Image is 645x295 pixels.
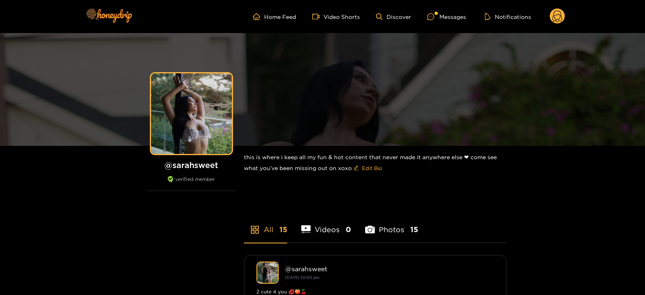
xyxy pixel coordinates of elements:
div: Messages [427,12,466,21]
span: video-camera [312,13,324,20]
span: 0 [346,224,351,235]
a: Discover [376,13,411,20]
span: 15 [410,224,418,235]
span: home [253,13,264,20]
h1: @ sarahsweet [147,160,236,170]
img: sarahsweet [256,262,279,284]
li: Videos [301,206,351,243]
li: Photos [365,206,418,243]
li: All [244,206,287,243]
small: [DATE] 20:00 pm [285,275,319,280]
a: Home Feed [253,13,296,20]
button: Notifications [482,12,534,21]
span: edit [353,165,359,171]
a: Video Shorts [312,13,360,20]
button: editEdit Bio [352,162,384,175]
div: verified member [147,176,236,191]
span: 15 [279,224,287,235]
div: @ sarahsweet [285,265,494,272]
span: Edit Bio [362,164,382,172]
div: this is where i keep all my fun & hot content that never made it anywhere else ❤︎︎ come see what ... [244,146,506,181]
span: appstore [250,225,260,235]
